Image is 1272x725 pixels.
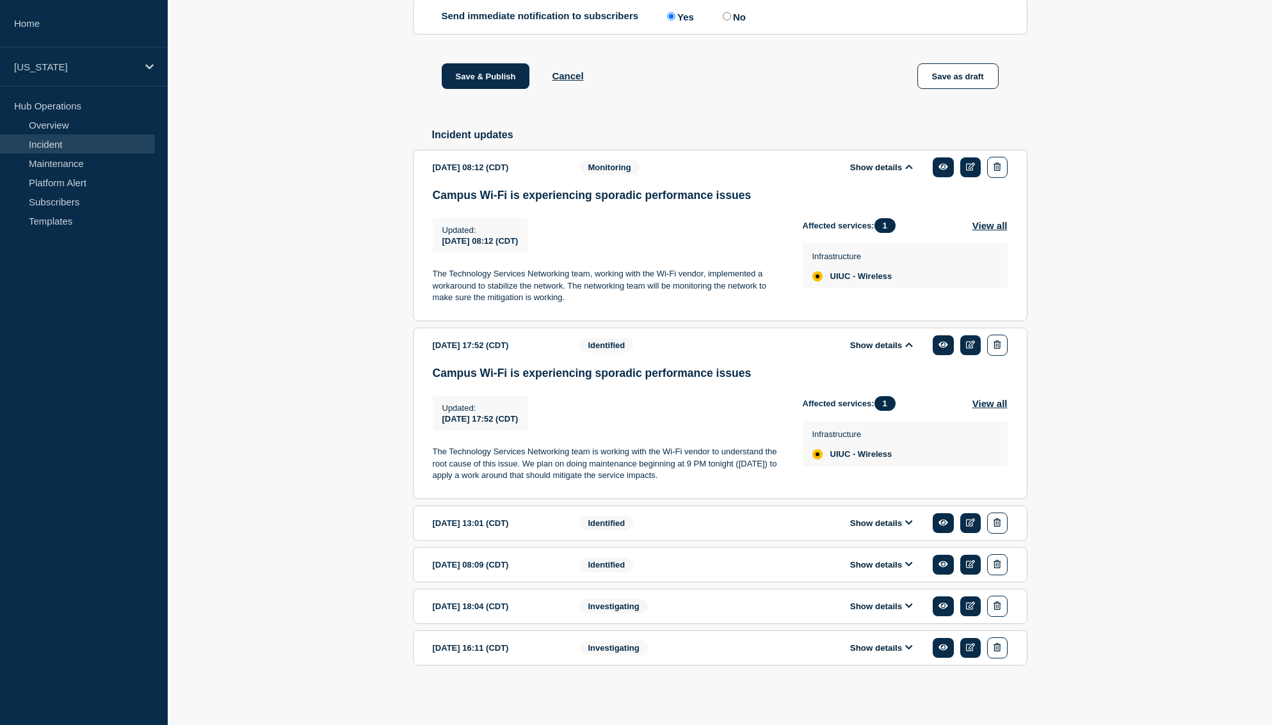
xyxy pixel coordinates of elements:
button: Show details [846,642,917,653]
span: [DATE] 08:12 (CDT) [442,236,519,246]
h3: Campus Wi-Fi is experiencing sporadic performance issues [433,367,1008,380]
p: Send immediate notification to subscribers [442,10,639,22]
span: Identified [580,557,634,572]
button: Cancel [552,70,583,81]
span: Investigating [580,641,648,655]
span: 1 [874,218,896,233]
p: [US_STATE] [14,61,137,72]
span: Investigating [580,599,648,614]
span: Identified [580,338,634,353]
button: Show details [846,601,917,612]
p: The Technology Services Networking team, working with the Wi-Fi vendor, implemented a workaround ... [433,268,782,303]
button: View all [972,396,1008,411]
p: Updated : [442,403,519,413]
p: Updated : [442,225,519,235]
div: [DATE] 17:52 (CDT) [433,335,561,356]
span: Affected services: [803,396,902,411]
input: Yes [667,12,675,20]
label: No [720,10,746,22]
div: affected [812,271,823,282]
button: Show details [846,518,917,529]
p: Infrastructure [812,251,892,261]
span: UIUC - Wireless [830,449,892,459]
label: Yes [664,10,694,22]
div: affected [812,449,823,459]
h2: Incident updates [432,129,1027,141]
span: Identified [580,516,634,530]
input: No [723,12,731,20]
span: Monitoring [580,160,640,175]
span: Affected services: [803,218,902,233]
p: The Technology Services Networking team is working with the Wi-Fi vendor to understand the root c... [433,446,782,481]
button: Save & Publish [442,63,530,89]
button: Show details [846,162,917,173]
span: UIUC - Wireless [830,271,892,282]
button: Show details [846,340,917,351]
div: [DATE] 08:09 (CDT) [433,554,561,575]
div: [DATE] 16:11 (CDT) [433,637,561,658]
span: 1 [874,396,896,411]
div: [DATE] 13:01 (CDT) [433,513,561,534]
div: [DATE] 08:12 (CDT) [433,157,561,178]
button: Save as draft [917,63,999,89]
span: [DATE] 17:52 (CDT) [442,414,519,424]
h3: Campus Wi-Fi is experiencing sporadic performance issues [433,189,1008,202]
button: View all [972,218,1008,233]
div: [DATE] 18:04 (CDT) [433,596,561,617]
div: Send immediate notification to subscribers [442,10,999,22]
p: Infrastructure [812,429,892,439]
button: Show details [846,559,917,570]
